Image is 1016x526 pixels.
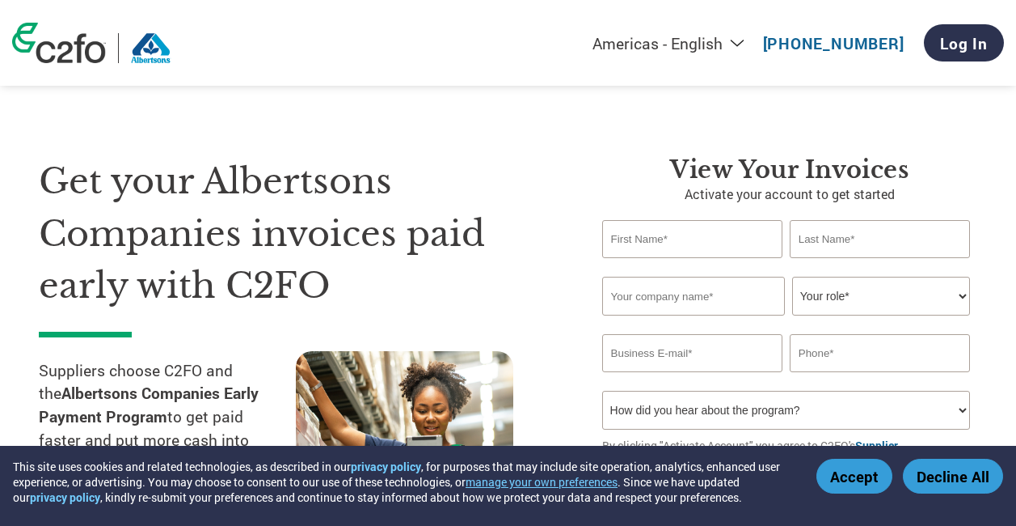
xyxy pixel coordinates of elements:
[602,155,977,185] h3: View Your Invoices
[13,459,793,505] div: This site uses cookies and related technologies, as described in our , for purposes that may incl...
[790,334,970,372] input: Phone*
[12,23,106,63] img: c2fo logo
[602,334,782,372] input: Invalid Email format
[131,33,171,63] img: Albertsons Companies
[602,220,782,258] input: First Name*
[39,383,259,426] strong: Albertsons Companies Early Payment Program
[792,277,970,316] select: Title/Role
[602,277,785,316] input: Your company name*
[790,220,970,258] input: Last Name*
[602,260,782,270] div: Invalid first name or first name is too long
[296,351,513,511] img: supply chain worker
[30,490,100,505] a: privacy policy
[351,459,421,474] a: privacy policy
[903,459,1003,494] button: Decline All
[790,260,970,270] div: Invalid last name or last name is too long
[602,374,782,384] div: Inavlid Email Address
[602,437,977,471] p: By clicking "Activate Account" you agree to C2FO's and
[39,359,296,523] p: Suppliers choose C2FO and the to get paid faster and put more cash into their business. You selec...
[816,459,892,494] button: Accept
[466,474,618,490] button: manage your own preferences
[763,33,904,53] a: [PHONE_NUMBER]
[602,317,970,328] div: Invalid company name or company name is too long
[790,374,970,384] div: Inavlid Phone Number
[39,155,554,312] h1: Get your Albertsons Companies invoices paid early with C2FO
[924,24,1004,62] a: Log In
[602,185,977,204] p: Activate your account to get started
